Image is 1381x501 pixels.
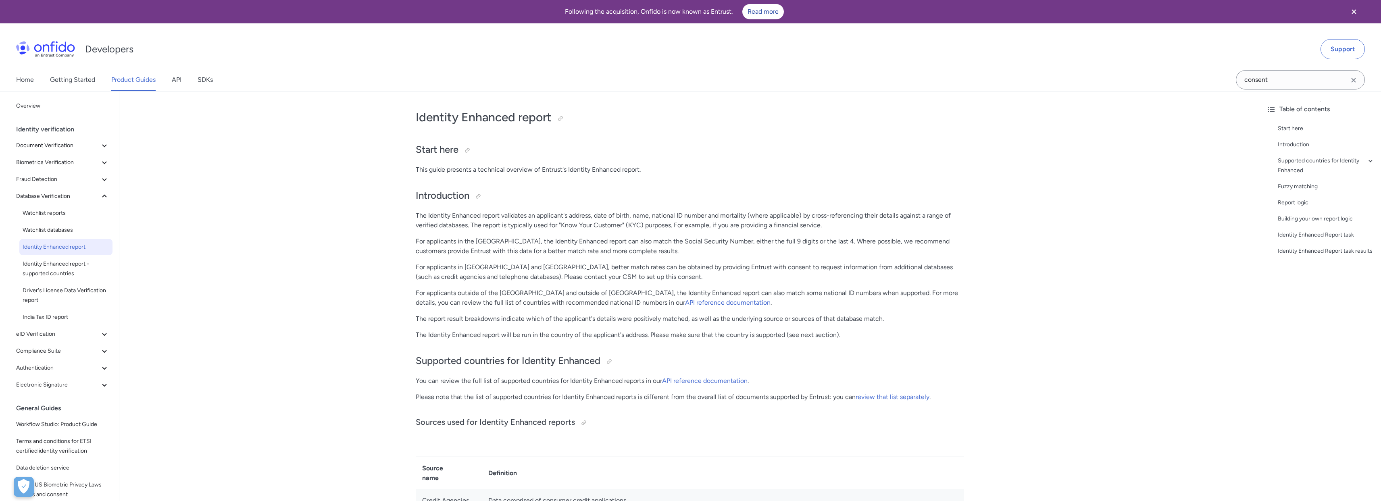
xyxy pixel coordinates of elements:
span: Watchlist reports [23,208,109,218]
a: Read more [742,4,784,19]
a: Data deletion service [13,460,112,476]
p: Please note that the list of supported countries for Identity Enhanced reports is different from ... [416,392,964,402]
a: Start here [1278,124,1375,133]
span: Database Verification [16,191,100,201]
span: Identity Enhanced report [23,242,109,252]
a: Product Guides [111,69,156,91]
a: Workflow Studio: Product Guide [13,416,112,432]
button: Database Verification [13,188,112,204]
a: SDKs [198,69,213,91]
p: For applicants outside of the [GEOGRAPHIC_DATA] and outside of [GEOGRAPHIC_DATA], the Identity En... [416,288,964,308]
strong: Definition [488,469,517,477]
h3: Sources used for Identity Enhanced reports [416,416,964,429]
span: Compliance Suite [16,346,100,356]
a: Watchlist reports [19,205,112,221]
h1: Developers [85,43,133,56]
button: Compliance Suite [13,343,112,359]
a: Introduction [1278,140,1375,150]
a: Home [16,69,34,91]
button: eID Verification [13,326,112,342]
input: Onfido search input field [1236,70,1365,89]
strong: Source name [422,464,443,482]
span: Identity Enhanced report - supported countries [23,259,109,279]
a: Getting Started [50,69,95,91]
div: General Guides [16,400,116,416]
a: Report logic [1278,198,1375,208]
span: Fraud Detection [16,175,100,184]
span: Driver's License Data Verification report [23,286,109,305]
h2: Supported countries for Identity Enhanced [416,354,964,368]
a: Support [1321,39,1365,59]
a: Watchlist databases [19,222,112,238]
a: Terms and conditions for ETSI certified identity verification [13,433,112,459]
a: Fuzzy matching [1278,182,1375,191]
a: Identity Enhanced Report task results [1278,246,1375,256]
a: Identity Enhanced report [19,239,112,255]
h1: Identity Enhanced report [416,109,964,125]
div: Table of contents [1266,104,1375,114]
span: Electronic Signature [16,380,100,390]
span: Terms and conditions for ETSI certified identity verification [16,437,109,456]
span: Watchlist databases [23,225,109,235]
button: Biometrics Verification [13,154,112,170]
a: review that list separately [856,393,929,401]
p: The Identity Enhanced report will be run in the country of the applicant's address. Please make s... [416,330,964,340]
button: Authentication [13,360,112,376]
a: Driver's License Data Verification report [19,283,112,308]
p: For applicants in the [GEOGRAPHIC_DATA], the Identity Enhanced report can also match the Social S... [416,237,964,256]
button: Fraud Detection [13,171,112,187]
button: Open Preferences [14,477,34,497]
p: For applicants in [GEOGRAPHIC_DATA] and [GEOGRAPHIC_DATA], better match rates can be obtained by ... [416,262,964,282]
span: Authentication [16,363,100,373]
a: Overview [13,98,112,114]
svg: Clear search field button [1349,75,1358,85]
a: Building your own report logic [1278,214,1375,224]
span: Document Verification [16,141,100,150]
span: Biometrics Verification [16,158,100,167]
span: India Tax ID report [23,312,109,322]
a: Supported countries for Identity Enhanced [1278,156,1375,175]
p: You can review the full list of supported countries for Identity Enhanced reports in our . [416,376,964,386]
div: Following the acquisition, Onfido is now known as Entrust. [10,4,1339,19]
svg: Close banner [1349,7,1359,17]
a: API [172,69,181,91]
button: Electronic Signature [13,377,112,393]
p: The Identity Enhanced report validates an applicant's address, date of birth, name, national ID n... [416,211,964,230]
div: Cookie Preferences [14,477,34,497]
span: Workflow Studio: Product Guide [16,420,109,429]
span: Data deletion service [16,463,109,473]
span: Overview [16,101,109,111]
a: Identity Enhanced Report task [1278,230,1375,240]
span: Onfido US Biometric Privacy Laws notices and consent [16,480,109,499]
h2: Introduction [416,189,964,203]
button: Close banner [1339,2,1369,22]
p: This guide presents a technical overview of Entrust's Identity Enhanced report. [416,165,964,175]
div: Identity verification [16,121,116,137]
img: Onfido Logo [16,41,75,57]
p: The report result breakdowns indicate which of the applicant's details were positively matched, a... [416,314,964,324]
a: Identity Enhanced report - supported countries [19,256,112,282]
h2: Start here [416,143,964,157]
a: API reference documentation [685,299,771,306]
button: Document Verification [13,137,112,154]
a: India Tax ID report [19,309,112,325]
span: eID Verification [16,329,100,339]
a: API reference documentation [662,377,748,385]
